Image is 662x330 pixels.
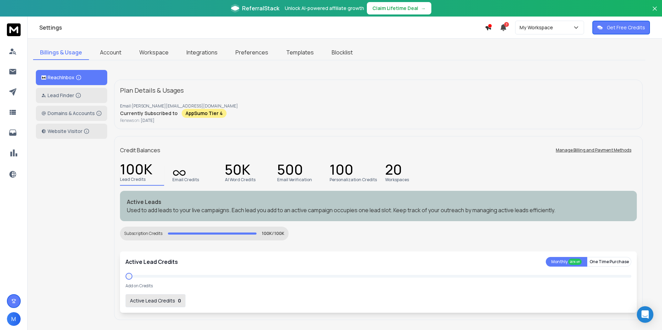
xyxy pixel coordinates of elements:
p: 50K [225,166,250,176]
p: Email: [PERSON_NAME][EMAIL_ADDRESS][DOMAIN_NAME] [120,103,637,109]
p: Unlock AI-powered affiliate growth [285,5,364,12]
p: Personalization Credits [330,177,377,183]
p: Active Leads [127,198,630,206]
button: Website Visitor [36,124,107,139]
span: 7 [504,22,509,27]
button: Lead Finder [36,88,107,103]
p: Email Verification [277,177,312,183]
span: [DATE] [141,117,154,123]
p: Get Free Credits [607,24,645,31]
p: AI Word Credits [225,177,255,183]
button: Manage Billing and Payment Methods [550,143,637,157]
span: ReferralStack [242,4,279,12]
p: Lead Credits [120,177,146,182]
button: Monthly 20% off [546,257,587,267]
p: Manage Billing and Payment Methods [556,147,631,153]
p: Workspaces [385,177,409,183]
p: Email Credits [172,177,199,183]
button: ReachInbox [36,70,107,85]
p: 500 [277,166,303,176]
div: Open Intercom Messenger [637,306,653,323]
a: Preferences [229,45,275,60]
a: Blocklist [325,45,360,60]
a: Integrations [180,45,224,60]
h1: Settings [39,23,485,32]
a: Templates [279,45,321,60]
button: Domains & Accounts [36,106,107,121]
p: Plan Details & Usages [120,85,184,95]
p: 20 [385,166,402,176]
p: Used to add leads to your live campaigns. Each lead you add to an active campaign occupies one le... [127,206,630,214]
p: Renews on: [120,118,637,123]
p: Active Lead Credits [130,297,175,304]
button: One Time Purchase [587,257,631,267]
button: Close banner [650,4,659,21]
p: 0 [178,297,181,304]
div: 20% off [568,259,582,265]
div: AppSumo Tier 4 [182,109,227,118]
a: Billings & Usage [33,45,89,60]
button: M [7,312,21,326]
a: Account [93,45,128,60]
p: Add on Credits [126,283,153,289]
p: My Workspace [520,24,556,31]
p: Currently Subscribed to [120,110,178,117]
a: Workspace [132,45,175,60]
button: Claim Lifetime Deal→ [367,2,431,14]
p: 100 [330,166,353,176]
span: → [421,5,426,12]
div: Subscription Credits [124,231,162,236]
p: 100K [120,166,152,175]
p: Active Lead Credits [126,258,178,266]
button: Get Free Credits [592,21,650,34]
p: 100K/ 100K [262,231,284,236]
p: Credit Balances [120,146,160,154]
img: logo [41,75,46,80]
